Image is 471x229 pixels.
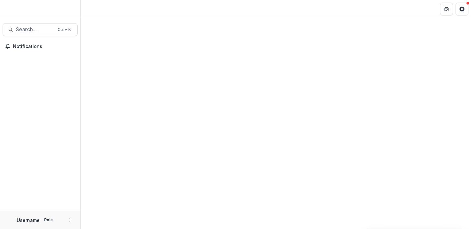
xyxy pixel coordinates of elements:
[13,44,75,49] span: Notifications
[16,26,54,33] span: Search...
[440,3,453,15] button: Partners
[42,217,55,223] p: Role
[17,217,40,224] p: Username
[3,23,78,36] button: Search...
[56,26,72,33] div: Ctrl + K
[456,3,468,15] button: Get Help
[3,41,78,52] button: Notifications
[66,216,74,224] button: More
